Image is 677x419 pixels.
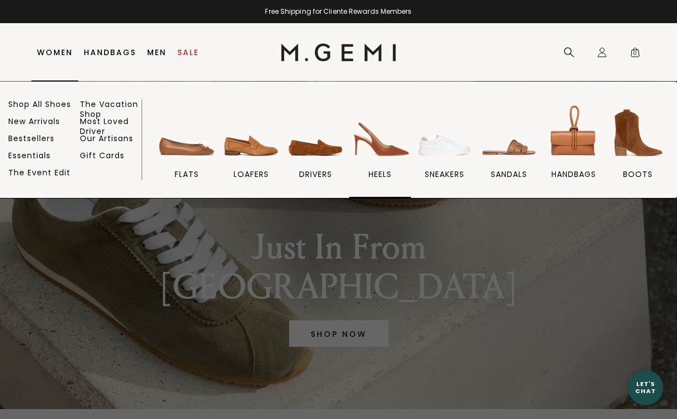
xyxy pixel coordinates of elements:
img: M.Gemi [281,44,396,61]
span: BOOTS [623,169,653,179]
a: The Vacation Shop [80,99,142,119]
a: The Event Edit [8,168,71,178]
a: sandals [478,102,540,198]
img: loafers [220,102,282,164]
a: Men [147,48,166,57]
span: 0 [630,49,641,60]
a: Women [37,48,73,57]
img: sandals [478,102,540,164]
a: Shop All Shoes [8,99,71,109]
a: Our Artisans [80,133,133,143]
img: heels [349,102,411,164]
a: BOOTS [607,102,669,198]
a: heels [349,102,411,198]
a: drivers [285,102,346,198]
span: flats [175,169,199,179]
img: BOOTS [607,102,669,164]
a: handbags [543,102,604,198]
a: loafers [220,102,282,198]
img: handbags [543,102,604,164]
a: New Arrivals [8,116,60,126]
span: sneakers [425,169,464,179]
span: heels [369,169,392,179]
span: handbags [551,169,596,179]
img: flats [156,102,218,164]
a: Bestsellers [8,133,55,143]
a: Essentials [8,151,51,160]
a: Handbags [84,48,136,57]
a: Sale [177,48,199,57]
a: Gift Cards [80,151,124,160]
a: flats [156,102,218,198]
span: drivers [299,169,332,179]
span: loafers [234,169,269,179]
a: sneakers [414,102,475,198]
img: sneakers [414,102,475,164]
a: Most Loved Driver [80,116,142,136]
span: sandals [491,169,527,179]
div: Let's Chat [628,380,663,394]
img: drivers [285,102,346,164]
